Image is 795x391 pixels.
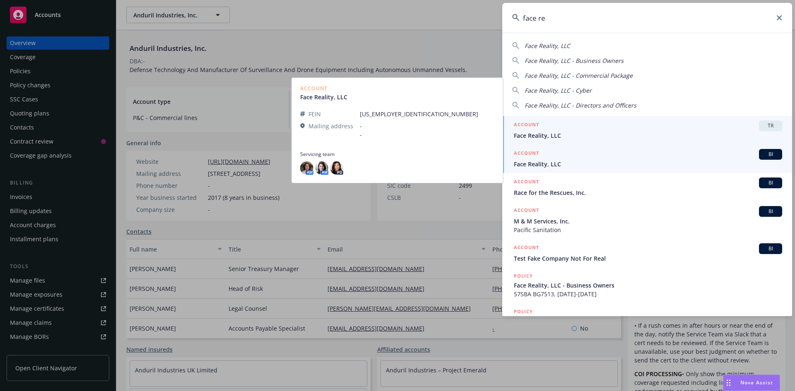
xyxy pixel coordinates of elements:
a: ACCOUNTBIM & M Services, Inc.Pacific Sanitation [502,201,792,239]
input: Search... [502,3,792,33]
h5: POLICY [514,272,533,280]
span: Face Reality, LLC [514,160,782,168]
span: Race for the Rescues, Inc. [514,188,782,197]
span: 57SBA BG7513, [DATE]-[DATE] [514,290,782,298]
span: M & M Services, Inc. [514,217,782,225]
h5: ACCOUNT [514,178,539,187]
div: Drag to move [723,375,734,391]
a: ACCOUNTBITest Fake Company Not For Real [502,239,792,267]
span: Face Reality, LLC - Directors and Officers [525,101,636,109]
a: ACCOUNTBIRace for the Rescues, Inc. [502,173,792,201]
span: BI [762,179,779,187]
a: POLICY [502,303,792,338]
span: BI [762,245,779,252]
span: Test Fake Company Not For Real [514,254,782,263]
h5: POLICY [514,307,533,316]
span: Face Reality, LLC - Commercial Package [525,72,633,79]
span: Face Reality, LLC - Business Owners [514,281,782,290]
h5: ACCOUNT [514,243,539,253]
button: Nova Assist [723,374,780,391]
h5: ACCOUNT [514,120,539,130]
span: Face Reality, LLC [525,42,570,50]
span: Pacific Sanitation [514,225,782,234]
h5: ACCOUNT [514,206,539,216]
span: TR [762,122,779,130]
span: Nova Assist [740,379,773,386]
span: Face Reality, LLC [514,131,782,140]
a: POLICYFace Reality, LLC - Business Owners57SBA BG7513, [DATE]-[DATE] [502,267,792,303]
h5: ACCOUNT [514,149,539,159]
span: Face Reality, LLC - Cyber [525,86,592,94]
span: BI [762,208,779,215]
a: ACCOUNTBIFace Reality, LLC [502,144,792,173]
a: ACCOUNTTRFace Reality, LLC [502,116,792,144]
span: BI [762,151,779,158]
span: Face Reality, LLC - Business Owners [525,57,624,65]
